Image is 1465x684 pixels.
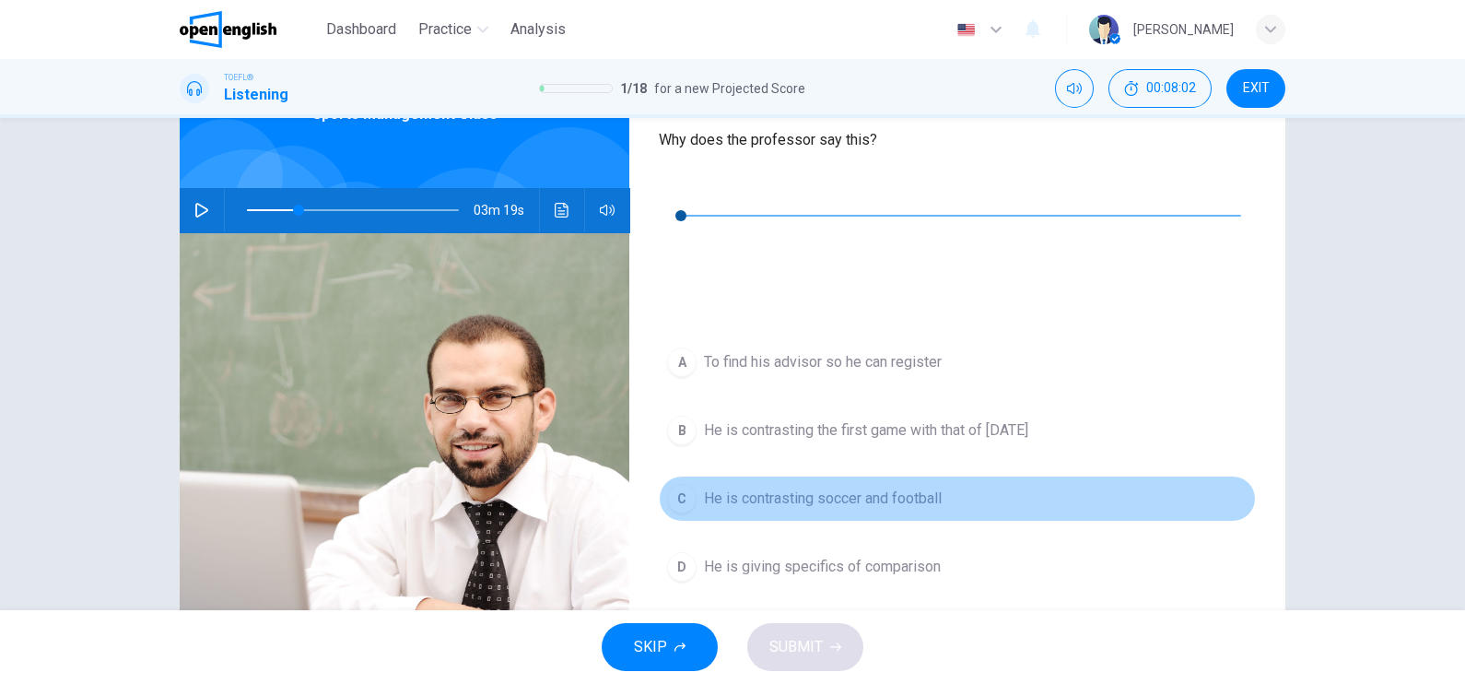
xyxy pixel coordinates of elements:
[510,18,566,41] span: Analysis
[1146,81,1196,96] span: 00:08:02
[1089,15,1119,44] img: Profile picture
[659,243,688,273] button: Click to see the audio transcription
[667,416,697,445] div: B
[180,232,629,681] img: Sports Management Class
[474,188,539,232] span: 03m 19s
[659,229,1256,243] span: 00m 15s
[547,188,577,232] button: Click to see the audio transcription
[704,556,941,578] span: He is giving specifics of comparison
[1133,18,1234,41] div: [PERSON_NAME]
[654,77,805,100] span: for a new Projected Score
[1243,81,1270,96] span: EXIT
[326,18,396,41] span: Dashboard
[659,129,1256,151] span: Why does the professor say this?
[180,11,276,48] img: OpenEnglish logo
[224,84,288,106] h1: Listening
[1055,69,1094,108] div: Mute
[659,544,1256,590] button: DHe is giving specifics of comparison
[620,77,647,100] span: 1 / 18
[667,348,697,377] div: A
[1226,69,1285,108] button: EXIT
[704,419,1028,442] span: He is contrasting the first game with that of [DATE]
[503,13,573,46] button: Analysis
[180,11,319,48] a: OpenEnglish logo
[659,339,1256,385] button: ATo find his advisor so he can register
[667,552,697,582] div: D
[602,623,718,671] button: SKIP
[1108,69,1212,108] div: Hide
[955,23,978,37] img: en
[1108,69,1212,108] button: 00:08:02
[704,351,942,373] span: To find his advisor so he can register
[634,634,667,660] span: SKIP
[659,407,1256,454] button: BHe is contrasting the first game with that of [DATE]
[224,71,253,84] span: TOEFL®
[411,13,496,46] button: Practice
[319,13,404,46] button: Dashboard
[704,488,942,510] span: He is contrasting soccer and football
[418,18,472,41] span: Practice
[659,476,1256,522] button: CHe is contrasting soccer and football
[667,484,697,513] div: C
